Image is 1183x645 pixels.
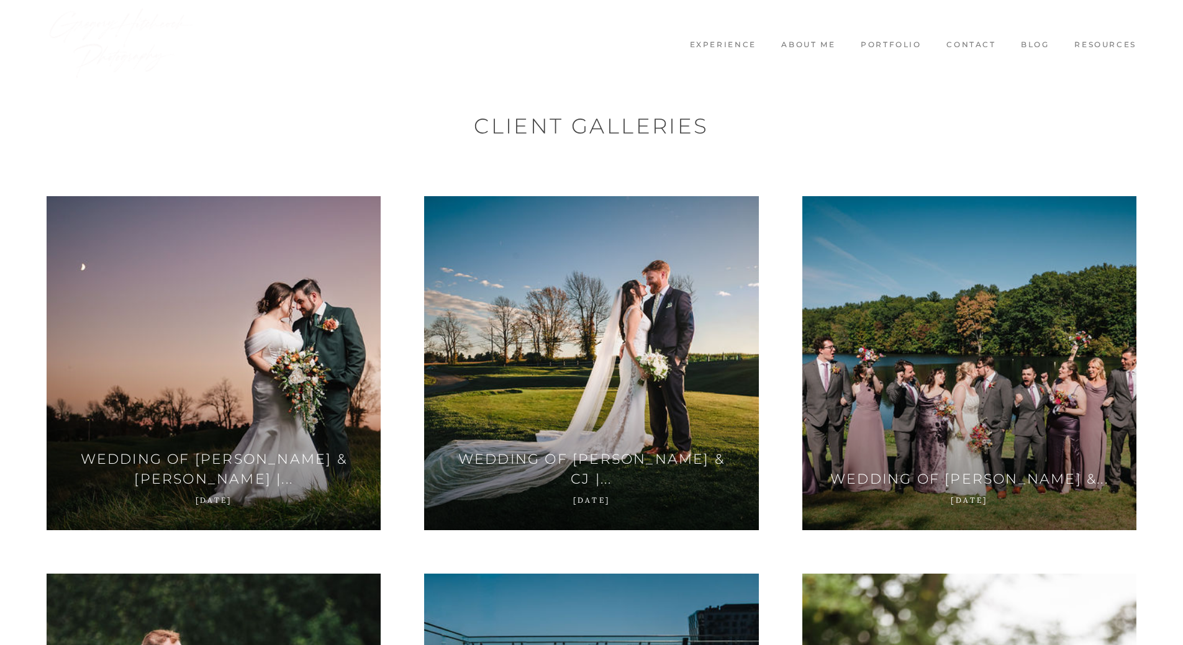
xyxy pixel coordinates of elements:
a: Wedding of [PERSON_NAME] & CJ |... [DATE] [424,196,758,530]
h3: Wedding of [PERSON_NAME] &... [827,469,1112,489]
a: Resources [1065,40,1146,50]
h3: Wedding of [PERSON_NAME] & [PERSON_NAME] |... [71,449,356,488]
img: Wedding Photographer Boston - Gregory Hitchcock Photography [47,6,196,81]
a: Contact [937,40,1005,50]
a: Wedding of [PERSON_NAME] & [PERSON_NAME] |... [DATE] [47,196,381,530]
a: Wedding of [PERSON_NAME] &... [DATE] [802,196,1136,530]
p: [DATE] [827,495,1112,505]
a: About me [772,40,845,50]
p: [DATE] [449,495,733,505]
a: Blog [1012,40,1059,50]
h1: Client Galleries [353,112,831,142]
a: Experience [680,40,766,50]
p: [DATE] [71,495,356,505]
h3: Wedding of [PERSON_NAME] & CJ |... [449,449,733,488]
a: Portfolio [851,40,931,50]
